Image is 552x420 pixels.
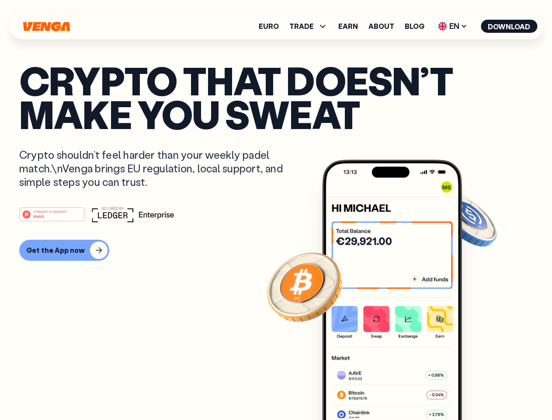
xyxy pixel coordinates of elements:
svg: Home [22,21,71,31]
span: TRADE [289,21,328,31]
div: Get the App now [26,246,85,255]
a: Blog [405,23,424,30]
button: Download [481,20,537,33]
span: TRADE [289,23,314,30]
a: Get the App now [19,240,533,261]
tspan: #1 PRODUCT OF THE MONTH [33,210,66,213]
a: Euro [259,23,279,30]
span: EN [435,19,470,33]
a: Earn [338,23,358,30]
a: About [368,23,394,30]
img: Bitcoin [265,247,344,326]
img: flag-uk [438,22,447,31]
p: Crypto shouldn’t feel harder than your weekly padel match.\nVenga brings EU regulation, local sup... [19,148,295,189]
button: Get the App now [19,240,109,261]
a: #1 PRODUCT OF THE MONTHWeb3 [19,212,85,224]
p: Crypto that doesn’t make you sweat [19,63,533,130]
tspan: Web3 [33,213,44,218]
img: USDC coin [436,188,499,251]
